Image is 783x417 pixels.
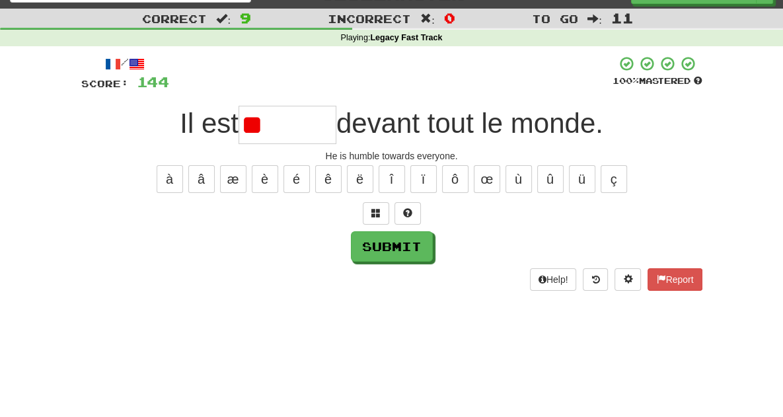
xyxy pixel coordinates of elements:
[648,268,702,291] button: Report
[315,165,342,193] button: ê
[611,10,634,26] span: 11
[410,165,437,193] button: ï
[180,108,239,139] span: Il est
[569,165,595,193] button: ü
[216,13,231,24] span: :
[444,10,455,26] span: 0
[347,165,373,193] button: ë
[240,10,251,26] span: 9
[157,165,183,193] button: à
[474,165,500,193] button: œ
[142,12,207,25] span: Correct
[328,12,411,25] span: Incorrect
[81,149,702,163] div: He is humble towards everyone.
[370,33,442,42] strong: Legacy Fast Track
[587,13,602,24] span: :
[537,165,564,193] button: û
[583,268,608,291] button: Round history (alt+y)
[137,73,169,90] span: 144
[363,202,389,225] button: Switch sentence to multiple choice alt+p
[442,165,468,193] button: ô
[81,56,169,72] div: /
[379,165,405,193] button: î
[220,165,246,193] button: æ
[530,268,577,291] button: Help!
[613,75,639,86] span: 100 %
[601,165,627,193] button: ç
[532,12,578,25] span: To go
[351,231,433,262] button: Submit
[188,165,215,193] button: â
[505,165,532,193] button: ù
[336,108,603,139] span: devant tout le monde.
[613,75,702,87] div: Mastered
[81,78,129,89] span: Score:
[394,202,421,225] button: Single letter hint - you only get 1 per sentence and score half the points! alt+h
[420,13,435,24] span: :
[283,165,310,193] button: é
[252,165,278,193] button: è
